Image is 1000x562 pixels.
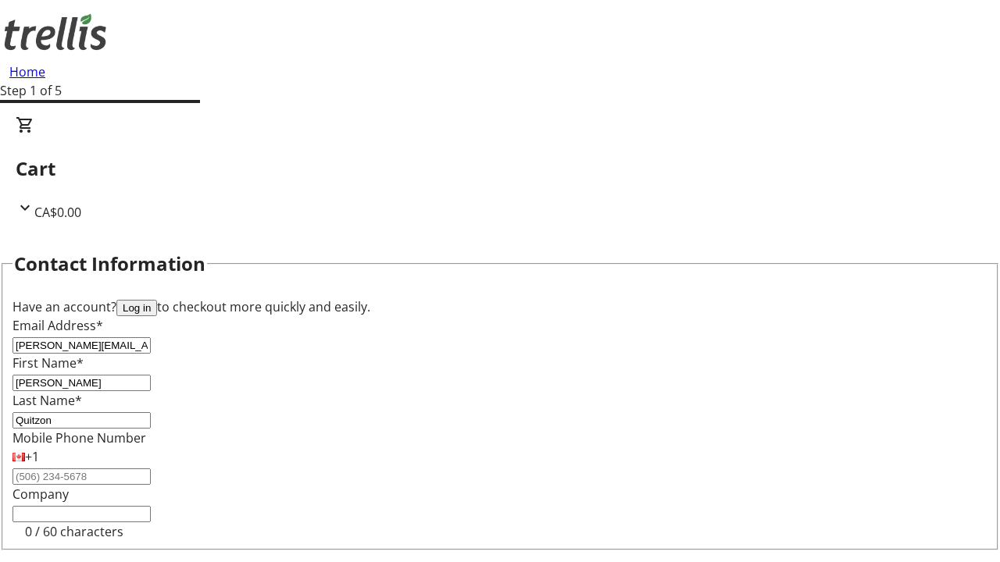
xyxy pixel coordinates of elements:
[16,116,984,222] div: CartCA$0.00
[12,317,103,334] label: Email Address*
[12,392,82,409] label: Last Name*
[34,204,81,221] span: CA$0.00
[12,486,69,503] label: Company
[12,429,146,446] label: Mobile Phone Number
[25,523,123,540] tr-character-limit: 0 / 60 characters
[12,354,84,372] label: First Name*
[116,300,157,316] button: Log in
[12,468,151,485] input: (506) 234-5678
[12,297,987,316] div: Have an account? to checkout more quickly and easily.
[14,250,205,278] h2: Contact Information
[16,155,984,183] h2: Cart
